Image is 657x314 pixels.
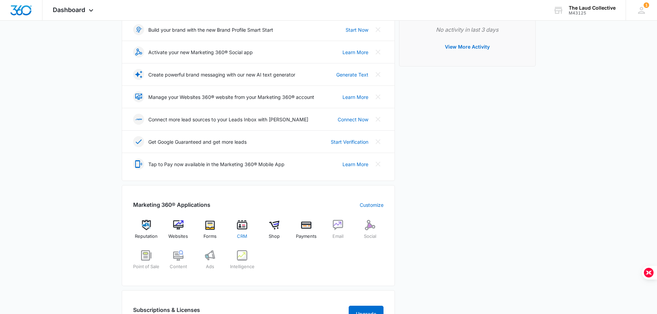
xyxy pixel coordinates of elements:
[148,93,314,101] p: Manage your Websites 360® website from your Marketing 360® account
[569,5,616,11] div: account name
[336,71,368,78] a: Generate Text
[346,26,368,33] a: Start Now
[148,116,308,123] p: Connect more lead sources to your Leads Inbox with [PERSON_NAME]
[372,91,384,102] button: Close
[133,250,160,275] a: Point of Sale
[293,220,319,245] a: Payments
[135,233,158,240] span: Reputation
[569,11,616,16] div: account id
[165,250,191,275] a: Content
[133,220,160,245] a: Reputation
[372,24,384,35] button: Close
[372,136,384,147] button: Close
[372,69,384,80] button: Close
[206,263,214,270] span: Ads
[364,233,376,240] span: Social
[438,39,497,55] button: View More Activity
[230,263,255,270] span: Intelligence
[372,159,384,170] button: Close
[133,263,159,270] span: Point of Sale
[331,138,368,145] a: Start Verification
[229,220,256,245] a: CRM
[644,2,649,8] span: 1
[332,233,344,240] span: Email
[203,233,217,240] span: Forms
[229,250,256,275] a: Intelligence
[168,233,188,240] span: Websites
[197,250,223,275] a: Ads
[342,93,368,101] a: Learn More
[296,233,317,240] span: Payments
[644,2,649,8] div: notifications count
[148,161,285,168] p: Tap to Pay now available in the Marketing 360® Mobile App
[261,220,288,245] a: Shop
[372,114,384,125] button: Close
[357,220,384,245] a: Social
[148,71,295,78] p: Create powerful brand messaging with our new AI text generator
[410,26,524,34] p: No activity in last 3 days
[148,138,247,145] p: Get Google Guaranteed and get more leads
[325,220,351,245] a: Email
[372,47,384,58] button: Close
[237,233,247,240] span: CRM
[148,26,273,33] p: Build your brand with the new Brand Profile Smart Start
[338,116,368,123] a: Connect Now
[170,263,187,270] span: Content
[269,233,280,240] span: Shop
[342,161,368,168] a: Learn More
[133,201,210,209] h2: Marketing 360® Applications
[360,201,384,209] a: Customize
[342,49,368,56] a: Learn More
[148,49,253,56] p: Activate your new Marketing 360® Social app
[165,220,191,245] a: Websites
[197,220,223,245] a: Forms
[53,6,85,13] span: Dashboard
